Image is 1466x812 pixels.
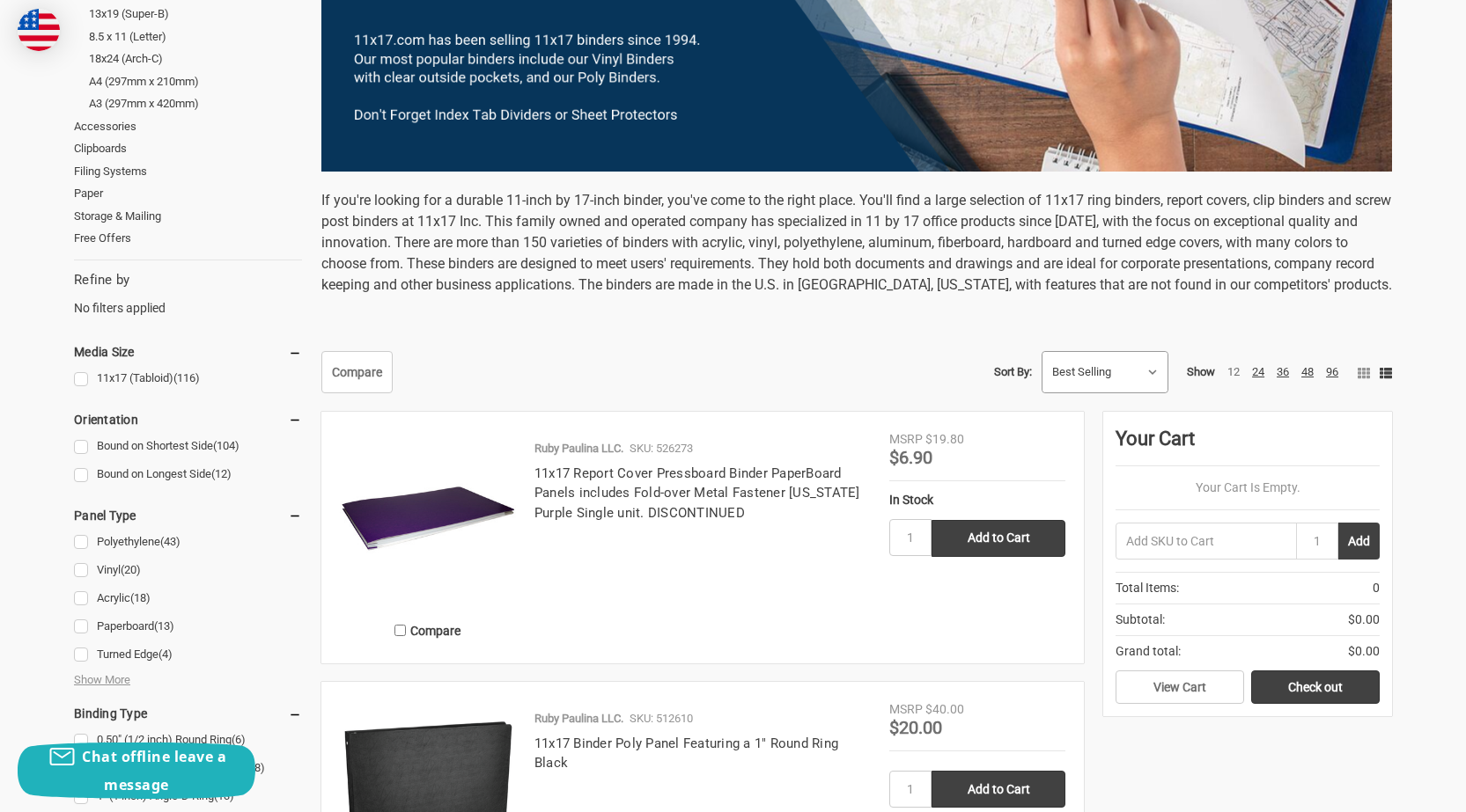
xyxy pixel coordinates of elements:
input: Add SKU to Cart [1116,523,1296,560]
span: (4) [158,647,173,661]
h5: Binding Type [74,703,302,724]
a: Turned Edge [74,643,302,667]
a: 11x17 Binder Poly Panel Featuring a 1" Round Ring Black [534,735,838,772]
a: 36 [1277,365,1289,378]
p: SKU: 512610 [630,710,693,728]
span: $40.00 [925,702,964,716]
span: (104) [213,439,239,452]
h5: Orientation [74,409,302,430]
div: MSRP [889,700,923,719]
p: SKU: 526273 [630,440,693,457]
a: Bound on Longest Side [74,463,302,486]
a: 13x19 (Super-B) [89,3,302,26]
label: Compare [340,616,516,645]
button: Chat offline leave a message [18,743,255,799]
span: Show More [74,671,130,689]
a: 48 [1301,365,1314,378]
span: $0.00 [1348,642,1380,661]
a: 24 [1252,365,1264,378]
p: Ruby Paulina LLC. [534,440,623,457]
a: View Cart [1116,670,1244,704]
a: 11x17 (Tabloid) [74,367,302,391]
input: Add to Cart [932,520,1065,557]
span: $20.00 [889,717,942,738]
span: Total Items: [1116,579,1179,597]
div: Your Cart [1116,424,1380,466]
h5: Panel Type [74,505,302,526]
a: 8.5 x 11 (Letter) [89,26,302,48]
span: (18) [130,591,151,604]
button: Add [1338,523,1380,560]
a: 11x17 Report Cover Pressboard Binder PaperBoard Panels includes Fold-over Metal Fastener [US_STAT... [534,465,860,521]
h5: Media Size [74,341,302,362]
a: Filing Systems [74,160,302,183]
a: Check out [1251,670,1380,704]
span: (43) [160,535,180,548]
a: Storage & Mailing [74,205,302,228]
span: Subtotal: [1116,611,1165,629]
a: A4 (297mm x 210mm) [89,70,302,93]
span: (12) [211,467,232,480]
p: Your Cart Is Empty. [1116,479,1380,497]
a: Compare [321,351,393,393]
div: In Stock [889,491,1065,509]
a: Bound on Shortest Side [74,435,302,458]
a: Paper [74,182,302,205]
div: MSRP [889,430,923,449]
span: (8) [251,761,265,774]
input: Compare [394,625,406,636]
span: 0 [1373,579,1380,597]
a: 96 [1326,365,1338,378]
img: duty and tax information for United States [18,9,60,51]
span: (13) [154,619,174,633]
span: $0.00 [1348,611,1380,629]
span: (6) [232,733,246,746]
span: Show [1187,365,1215,378]
a: Polyethylene [74,530,302,554]
a: 0.50" (1/2 inch) Round Ring [74,728,302,752]
img: 11x17 Report Cover Pressboard Binder PaperBoard Panels includes Fold-over Metal Fastener Louisian... [340,430,516,606]
span: (20) [121,563,141,576]
span: $19.80 [925,432,964,446]
label: Sort By: [994,359,1032,385]
a: Accessories [74,115,302,138]
a: A3 (297mm x 420mm) [89,92,302,115]
span: If you're looking for a durable 11-inch by 17-inch binder, you've come to the right place. You'll... [321,192,1392,293]
input: Add to Cart [932,771,1065,808]
a: Free Offers [74,227,302,250]
span: (116) [173,371,200,384]
span: $6.90 [889,447,932,468]
a: Paperboard [74,615,302,639]
a: Clipboards [74,137,302,160]
span: Chat offline leave a message [82,747,226,794]
div: No filters applied [74,270,302,318]
a: 12 [1227,365,1240,378]
span: Grand total: [1116,642,1181,661]
a: 18x24 (Arch-C) [89,48,302,70]
a: Vinyl [74,559,302,582]
h5: Refine by [74,270,302,290]
p: Ruby Paulina LLC. [534,710,623,728]
a: Acrylic [74,587,302,611]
